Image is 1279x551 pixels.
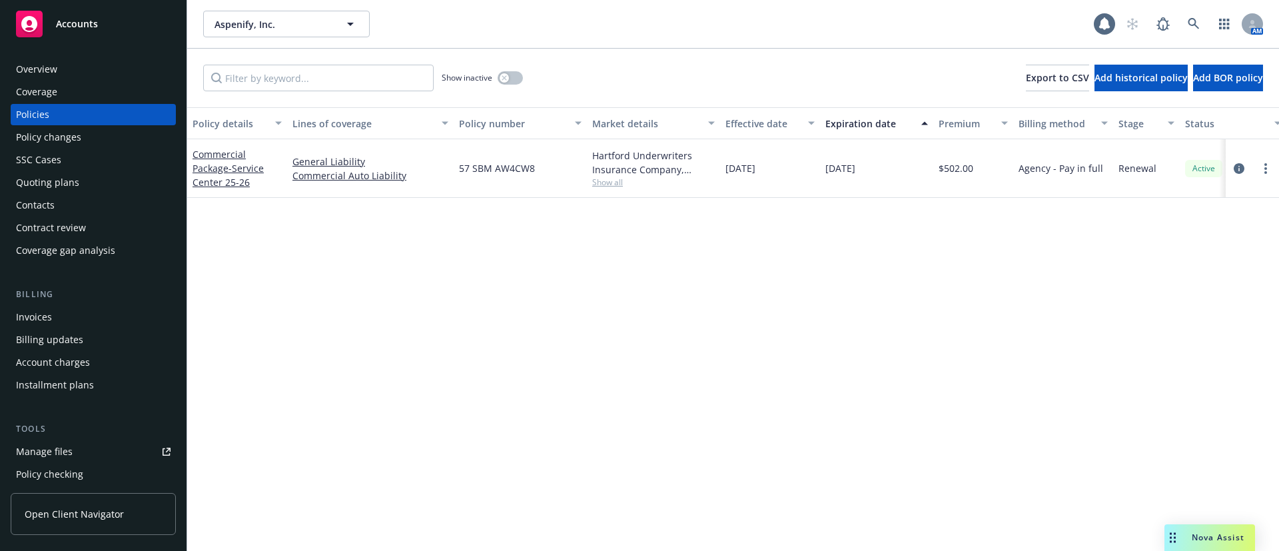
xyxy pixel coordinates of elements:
span: $502.00 [939,161,973,175]
a: Coverage gap analysis [11,240,176,261]
div: Tools [11,422,176,436]
a: Coverage [11,81,176,103]
div: Policy changes [16,127,81,148]
a: Contacts [11,195,176,216]
span: Show inactive [442,72,492,83]
a: Policies [11,104,176,125]
a: Overview [11,59,176,80]
button: Stage [1113,107,1180,139]
a: more [1258,161,1274,177]
a: Policy checking [11,464,176,485]
a: General Liability [292,155,448,169]
input: Filter by keyword... [203,65,434,91]
div: Market details [592,117,700,131]
a: Switch app [1211,11,1238,37]
button: Policy number [454,107,587,139]
button: Add BOR policy [1193,65,1263,91]
span: Accounts [56,19,98,29]
div: Policy checking [16,464,83,485]
a: Commercial Auto Liability [292,169,448,183]
button: Expiration date [820,107,933,139]
span: Active [1190,163,1217,175]
div: Installment plans [16,374,94,396]
a: Invoices [11,306,176,328]
span: Aspenify, Inc. [214,17,330,31]
div: Effective date [725,117,800,131]
span: [DATE] [825,161,855,175]
button: Add historical policy [1094,65,1188,91]
button: Premium [933,107,1013,139]
span: 57 SBM AW4CW8 [459,161,535,175]
span: Export to CSV [1026,71,1089,84]
button: Aspenify, Inc. [203,11,370,37]
div: Contract review [16,217,86,239]
button: Export to CSV [1026,65,1089,91]
div: Manage files [16,441,73,462]
div: Overview [16,59,57,80]
div: Billing updates [16,329,83,350]
button: Billing method [1013,107,1113,139]
a: Installment plans [11,374,176,396]
div: Expiration date [825,117,913,131]
a: Report a Bug [1150,11,1176,37]
span: Show all [592,177,715,188]
a: Accounts [11,5,176,43]
a: Contract review [11,217,176,239]
div: Hartford Underwriters Insurance Company, Hartford Insurance Group [592,149,715,177]
span: Agency - Pay in full [1019,161,1103,175]
span: Add historical policy [1094,71,1188,84]
a: Policy changes [11,127,176,148]
a: circleInformation [1231,161,1247,177]
button: Effective date [720,107,820,139]
span: Nova Assist [1192,532,1244,543]
span: [DATE] [725,161,755,175]
div: SSC Cases [16,149,61,171]
a: SSC Cases [11,149,176,171]
div: Billing method [1019,117,1093,131]
div: Account charges [16,352,90,373]
span: - Service Center 25-26 [193,162,264,189]
div: Drag to move [1164,524,1181,551]
div: Stage [1118,117,1160,131]
span: Renewal [1118,161,1156,175]
a: Commercial Package [193,148,264,189]
a: Account charges [11,352,176,373]
div: Contacts [16,195,55,216]
div: Billing [11,288,176,301]
div: Status [1185,117,1266,131]
div: Premium [939,117,993,131]
div: Coverage [16,81,57,103]
button: Policy details [187,107,287,139]
div: Lines of coverage [292,117,434,131]
div: Policy number [459,117,567,131]
div: Invoices [16,306,52,328]
span: Add BOR policy [1193,71,1263,84]
a: Search [1180,11,1207,37]
span: Open Client Navigator [25,507,124,521]
a: Start snowing [1119,11,1146,37]
button: Market details [587,107,720,139]
div: Policies [16,104,49,125]
a: Manage files [11,441,176,462]
div: Quoting plans [16,172,79,193]
button: Nova Assist [1164,524,1255,551]
button: Lines of coverage [287,107,454,139]
a: Billing updates [11,329,176,350]
div: Coverage gap analysis [16,240,115,261]
a: Quoting plans [11,172,176,193]
div: Policy details [193,117,267,131]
